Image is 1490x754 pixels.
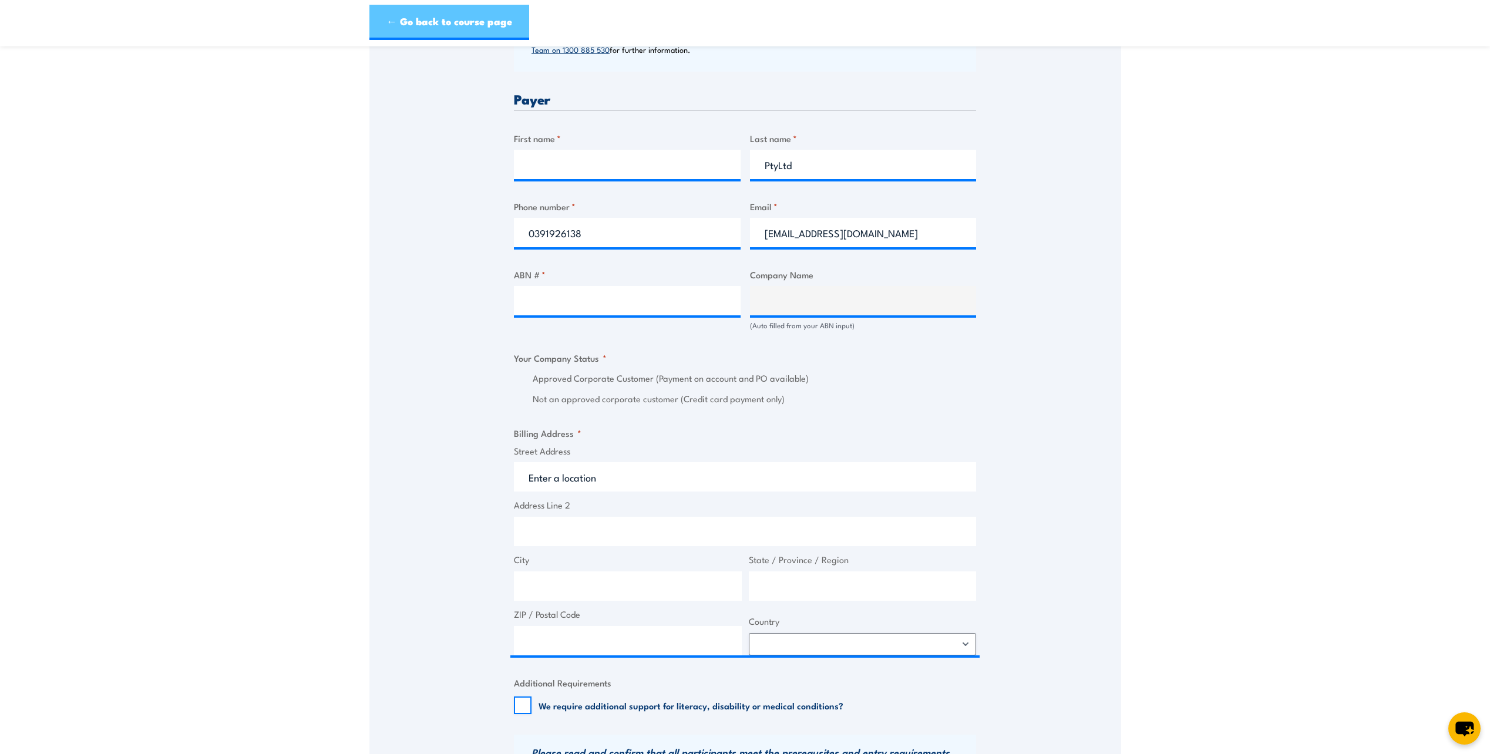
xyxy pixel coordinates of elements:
label: Street Address [514,445,976,458]
label: State / Province / Region [749,553,977,567]
label: ABN # [514,268,741,281]
label: Last name [750,132,977,145]
label: City [514,553,742,567]
p: Payment on account is only available to approved Corporate Customers who have previously applied ... [532,10,973,54]
label: Approved Corporate Customer (Payment on account and PO available) [533,372,976,385]
label: Address Line 2 [514,499,976,512]
label: Email [750,200,977,213]
label: Not an approved corporate customer (Credit card payment only) [533,392,976,406]
label: ZIP / Postal Code [514,608,742,621]
label: Phone number [514,200,741,213]
div: (Auto filled from your ABN input) [750,320,977,331]
label: We require additional support for literacy, disability or medical conditions? [539,699,843,711]
legend: Your Company Status [514,351,607,365]
a: ← Go back to course page [369,5,529,40]
label: Company Name [750,268,977,281]
legend: Billing Address [514,426,581,440]
label: Country [749,615,977,628]
h3: Payer [514,92,976,106]
input: Enter a location [514,462,976,492]
label: First name [514,132,741,145]
legend: Additional Requirements [514,676,611,689]
button: chat-button [1448,712,1481,745]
